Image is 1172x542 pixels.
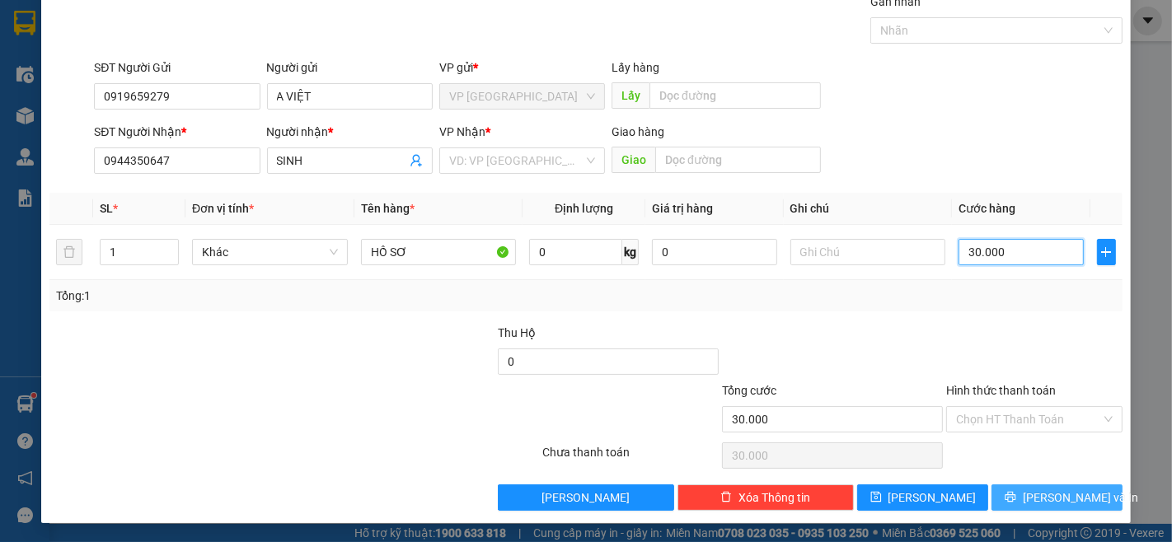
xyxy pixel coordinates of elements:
[498,326,536,339] span: Thu Hộ
[722,384,776,397] span: Tổng cước
[267,58,433,77] div: Người gửi
[542,488,631,507] span: [PERSON_NAME]
[100,202,113,215] span: SL
[94,58,260,77] div: SĐT Người Gửi
[612,147,655,173] span: Giao
[612,82,649,109] span: Lấy
[652,239,776,265] input: 0
[107,69,230,87] text: DLT2508140002
[738,488,810,507] span: Xóa Thông tin
[612,125,664,138] span: Giao hàng
[12,96,164,131] div: Gửi: VP [GEOGRAPHIC_DATA]
[612,61,659,74] span: Lấy hàng
[498,484,674,511] button: [PERSON_NAME]
[1098,245,1116,259] span: plus
[992,484,1123,511] button: printer[PERSON_NAME] và In
[541,443,721,472] div: Chưa thanh toán
[1005,491,1016,504] span: printer
[622,239,639,265] span: kg
[202,240,338,264] span: Khác
[959,202,1015,215] span: Cước hàng
[720,491,732,504] span: delete
[649,82,821,109] input: Dọc đường
[172,96,324,131] div: Nhận: VP [GEOGRAPHIC_DATA]
[946,384,1056,397] label: Hình thức thanh toán
[677,484,854,511] button: deleteXóa Thông tin
[56,287,453,305] div: Tổng: 1
[888,488,977,507] span: [PERSON_NAME]
[784,193,953,225] th: Ghi chú
[790,239,946,265] input: Ghi Chú
[555,202,613,215] span: Định lượng
[439,58,605,77] div: VP gửi
[1023,488,1138,507] span: [PERSON_NAME] và In
[1097,239,1117,265] button: plus
[361,239,517,265] input: VD: Bàn, Ghế
[857,484,988,511] button: save[PERSON_NAME]
[655,147,821,173] input: Dọc đường
[410,154,423,167] span: user-add
[361,202,415,215] span: Tên hàng
[56,239,82,265] button: delete
[449,84,595,109] span: VP Đà Lạt
[439,125,485,138] span: VP Nhận
[652,202,713,215] span: Giá trị hàng
[192,202,254,215] span: Đơn vị tính
[94,123,260,141] div: SĐT Người Nhận
[267,123,433,141] div: Người nhận
[870,491,882,504] span: save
